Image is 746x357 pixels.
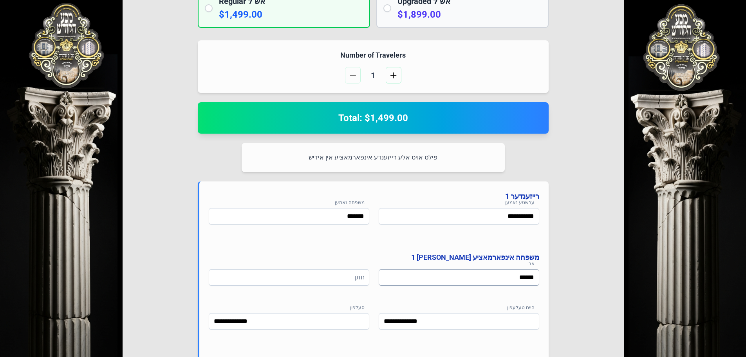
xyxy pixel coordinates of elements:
[207,50,539,61] h4: Number of Travelers
[207,112,539,124] h2: Total: $1,499.00
[209,252,539,263] h4: משפחה אינפארמאציע [PERSON_NAME] 1
[251,152,495,163] p: פילט אויס אלע רייזענדע אינפארמאציע אין אידיש
[219,8,363,21] p: $1,499.00
[397,8,542,21] p: $1,899.00
[364,70,383,81] span: 1
[209,191,539,202] h4: רייזענדער 1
